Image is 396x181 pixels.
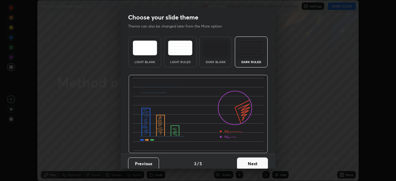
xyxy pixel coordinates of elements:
[194,160,196,167] h4: 3
[239,60,264,63] div: Dark Ruled
[239,41,263,55] img: darkRuledTheme.de295e13.svg
[133,41,157,55] img: lightTheme.e5ed3b09.svg
[168,60,193,63] div: Light Ruled
[128,24,228,29] p: Theme can also be changed later from the More option
[203,60,228,63] div: Dark Blank
[237,157,268,170] button: Next
[128,157,159,170] button: Previous
[200,160,202,167] h4: 5
[197,160,199,167] h4: /
[128,75,268,153] img: darkRuledThemeBanner.864f114c.svg
[132,60,157,63] div: Light Blank
[168,41,192,55] img: lightRuledTheme.5fabf969.svg
[128,13,198,21] h2: Choose your slide theme
[204,41,228,55] img: darkTheme.f0cc69e5.svg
